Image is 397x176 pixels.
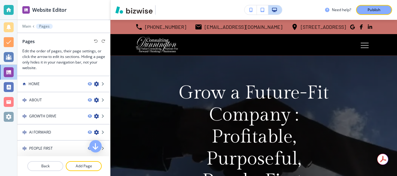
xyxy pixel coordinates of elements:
img: Dunnington Consulting [135,37,179,53]
p: Add Page [66,163,101,169]
button: Add Page [66,161,102,171]
div: DragPEOPLE FIRST [17,141,110,157]
h4: GROWTH DRIVE [29,113,56,119]
h4: AI FORWARD [29,130,51,135]
img: editor icon [22,6,30,14]
button: Toggle hamburger navigation menu [357,37,372,52]
p: Back [28,163,63,169]
img: Your Logo [158,7,175,13]
p: Profitable, Purposeful, [169,126,338,170]
div: DragGROWTH DRIVE [17,108,110,125]
img: Drag [22,130,27,134]
button: Pages [36,24,53,29]
h2: Pages [22,38,35,45]
button: Publish [356,5,392,15]
div: DragABOUT [17,92,110,108]
a: [PHONE_NUMBER] [135,22,186,32]
img: Drag [22,146,27,151]
h3: Need help? [332,7,351,13]
img: Drag [22,114,27,118]
h3: Edit the order of pages, their page settings, or click the arrow to edit its sections. Hiding a p... [22,48,105,71]
a: [STREET_ADDRESS] [291,22,346,32]
button: Back [27,161,63,171]
p: [STREET_ADDRESS] [301,22,346,32]
p: [PHONE_NUMBER] [145,22,186,32]
p: Pages [39,24,50,29]
h4: HOME [29,81,40,87]
a: [EMAIL_ADDRESS][DOMAIN_NAME] [195,22,282,32]
img: Bizwise Logo [115,6,153,14]
div: HOME [17,76,110,92]
p: Grow a Future-Fit Company : [169,82,338,126]
button: Main [22,24,31,29]
p: Publish [368,7,381,13]
h4: ABOUT [29,97,42,103]
div: DragAI FORWARD [17,125,110,141]
img: Drag [22,98,27,102]
p: [EMAIL_ADDRESS][DOMAIN_NAME] [205,22,282,32]
h4: PEOPLE FIRST [29,146,53,151]
h2: Website Editor [32,6,67,14]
